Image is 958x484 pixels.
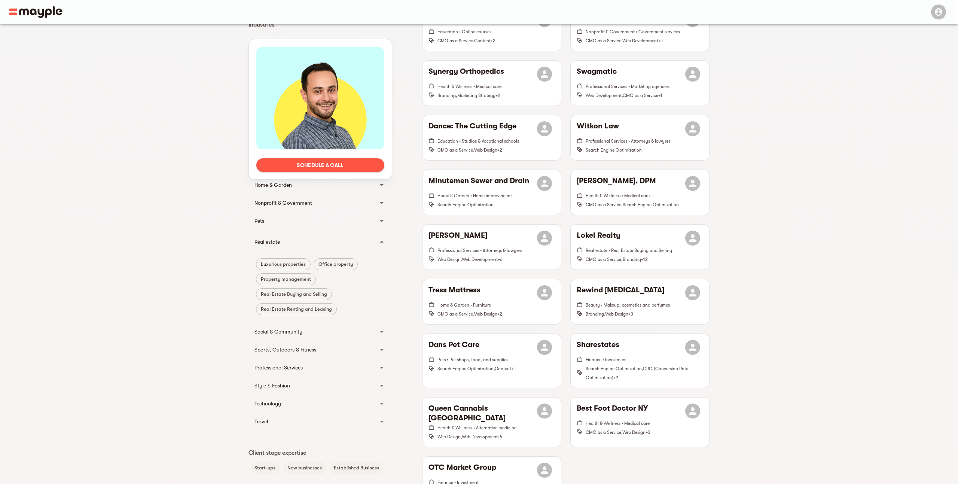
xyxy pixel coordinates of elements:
[428,463,496,478] h6: OTC Market Group
[428,404,537,423] h6: Queen Cannabis [GEOGRAPHIC_DATA]
[628,311,633,317] span: + 3
[927,8,949,14] span: Menu
[428,285,480,300] h6: Tress Mattress
[462,434,498,439] span: Web Development
[422,170,561,215] button: Minutemen Sewer and DrainHome & Garden • Home improvementSearch Engine Optimization
[491,38,495,43] span: + 2
[428,176,529,191] h6: Minutemen Sewer and Drain
[254,198,373,207] div: Nonprofit & Government
[462,257,498,262] span: Web Development
[437,38,474,43] span: CMO as a Service ,
[586,138,670,144] span: Professional Services • Attorneys & lawyers
[577,231,620,246] h6: Lokel Realty
[248,395,392,413] div: Technology
[428,340,479,355] h6: Dans Pet Care
[495,366,511,371] span: Content
[586,93,623,98] span: Web Development ,
[248,194,392,212] div: Nonprofit & Government
[474,147,497,153] span: Web Design
[571,334,709,388] button: SharestatesFinance • InvestmentSearch Engine Optimization,CRO (Conversion Rate Optimization)+2
[646,430,650,435] span: + 3
[254,399,373,408] div: Technology
[422,115,561,160] button: Dance: The Cutting EdgeEducation • Studios & Vocational schoolsCMO as a Service,Web Design+2
[422,6,561,51] button: BetterCEEducation • Online coursesCMO as a Service,Content+2
[254,237,373,246] div: Real estate
[283,463,326,472] span: New businesses
[254,417,373,426] div: Travel
[511,366,516,371] span: + 4
[498,434,503,439] span: + 4
[422,225,561,270] button: [PERSON_NAME]Professional Services • Attorneys & lawyersWeb Design,Web Development+6
[329,463,384,472] span: Established Business
[577,176,656,191] h6: [PERSON_NAME], DPM
[248,448,392,457] p: Client stage expertise
[437,311,474,317] span: CMO as a Service ,
[437,425,516,430] span: Health & Wellness • Alternative medicine
[586,311,605,317] span: Branding ,
[577,340,619,355] h6: Sharestates
[571,170,709,215] button: [PERSON_NAME], DPMHealth & Wellness • Medical careCMO as a Service,Search Engine Optimization
[641,257,648,262] span: + 12
[586,202,623,207] span: CMO as a Service ,
[497,311,502,317] span: + 2
[586,84,669,89] span: Professional Services • Marketing agencies
[571,398,709,447] button: Best Foot Doctor NYHealth & Wellness • Medical careCMO as a Service,Web Design+3
[256,158,384,172] button: Schedule a call
[254,327,373,336] div: Social & Community
[571,61,709,106] button: SwagmaticProfessional Services • Marketing agenciesWeb Development,CMO as a Service+1
[623,257,641,262] span: Branding
[248,32,392,50] div: Art & Entertainment
[254,37,373,46] div: Art & Entertainment
[428,121,516,136] h6: Dance: The Cutting Edge
[256,305,336,314] span: Real Estate Renting and Leasing
[495,93,500,98] span: + 2
[248,20,392,29] p: Industries
[586,147,642,153] span: Search Engine Optimization
[437,138,519,144] span: Education • Studios & Vocational schools
[577,285,664,300] h6: Rewind [MEDICAL_DATA]
[586,366,643,371] span: Search Engine Optimization ,
[422,279,561,324] button: Tress MattressHome & Garden • FurnitureCMO as a Service,Web Design+2
[586,421,650,426] span: Health & Wellness • Medical care
[422,334,561,388] button: Dans Pet CarePets • Pet shops, food, and suppliesSearch Engine Optimization,Content+4
[658,93,662,98] span: + 1
[498,257,503,262] span: + 6
[254,180,373,189] div: Home & Garden
[314,260,357,269] span: Office property
[437,193,512,198] span: Home & Garden • Home improvement
[254,363,373,372] div: Professional Services
[577,404,648,418] h6: Best Foot Doctor NY
[457,93,495,98] span: Marketing Strategy
[586,302,670,308] span: Beauty • Makeup, cosmetics and perfumes
[428,231,487,246] h6: [PERSON_NAME]
[605,311,628,317] span: Web Design
[248,323,392,341] div: Social & Community
[437,147,474,153] span: CMO as a Service ,
[586,257,623,262] span: CMO as a Service ,
[577,121,619,136] h6: Witkon Law
[248,212,392,230] div: Pets
[248,176,392,194] div: Home & Garden
[422,398,561,447] button: Queen Cannabis [GEOGRAPHIC_DATA]Health & Wellness • Alternative medicineWeb Design,Web Development+4
[437,248,522,253] span: Professional Services • Attorneys & lawyers
[254,345,373,354] div: Sports, Outdoors & Fitness
[248,230,392,254] div: Real estate
[437,93,457,98] span: Branding ,
[586,38,622,43] span: CMO as a Service ,
[437,257,462,262] span: Web Design ,
[622,430,646,435] span: Web Design
[497,147,502,153] span: + 2
[248,377,392,395] div: Style & Fashion
[256,260,310,269] span: Luxurious properties
[658,38,663,43] span: + 4
[250,463,280,472] span: Start-ups
[586,193,650,198] span: Health & Wellness • Medical care
[254,381,373,390] div: Style & Fashion
[474,38,491,43] span: Content
[256,290,332,299] span: Real Estate Buying and Selling
[248,413,392,430] div: Travel
[577,67,617,82] h6: Swagmatic
[254,216,373,225] div: Pets
[437,302,491,308] span: Home & Garden • Furniture
[571,225,709,270] button: Lokel RealtyReal estate • Real Estate Buying and SellingCMO as a Service,Branding+12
